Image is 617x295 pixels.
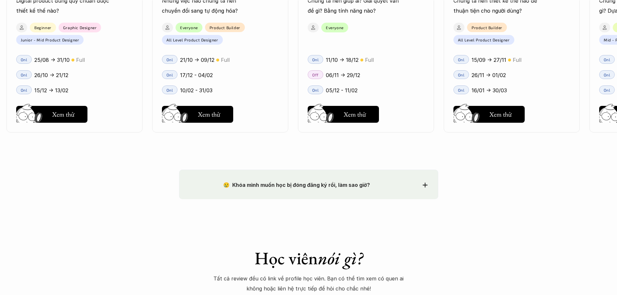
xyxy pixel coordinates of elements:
p: 🟡 [360,58,363,62]
h5: Xem thử [344,110,366,119]
p: Product Builder [472,25,502,30]
p: Everyone [180,25,198,30]
p: 16/01 -> 30/03 [472,85,507,95]
p: Onl [166,57,173,62]
p: 26/11 -> 01/02 [472,70,506,80]
a: Xem thử [453,103,525,123]
p: 05/12 - 11/02 [326,85,358,95]
p: 🟡 [71,58,74,62]
p: Onl [458,73,465,77]
h5: Xem thử [489,110,512,119]
a: Xem thử [162,103,233,123]
p: Onl [166,88,173,92]
em: nói gì? [318,247,363,269]
p: Onl [604,57,611,62]
p: Product Builder [210,25,240,30]
button: Xem thử [308,106,379,123]
strong: 03 [26,141,31,145]
p: Tất cả review đều có link về profile học viên. Bạn có thể tìm xem có quen ai không hoặc liên hệ t... [213,274,404,293]
p: Onl [604,73,611,77]
p: Onl [458,88,465,92]
p: 21/10 -> 09/12 [180,55,214,65]
p: 15/09 -> 27/11 [472,55,506,65]
strong: 😢 Khóa mình muốn học bị đóng đăng ký rồi, làm sao giờ? [223,182,370,188]
p: Full [513,55,521,65]
a: 03 [6,139,37,147]
p: Full [221,55,230,65]
p: Onl [312,88,319,92]
p: Onl [166,73,173,77]
p: Full [76,55,85,65]
p: Everyone [326,25,344,30]
button: Xem thử [162,106,233,123]
p: Graphic Designer [63,25,97,30]
h1: Học viên [213,248,404,269]
p: 🟡 [508,58,511,62]
a: Xem thử [308,103,379,123]
p: 🟡 [216,58,219,62]
p: 11/10 -> 18/12 [326,55,359,65]
p: 06/11 -> 29/12 [326,70,360,80]
p: Onl [312,57,319,62]
p: 17/12 - 04/02 [180,70,213,80]
p: 10/02 - 31/03 [180,85,212,95]
p: Off [312,73,319,77]
p: All Level Product Designer [166,38,218,42]
p: Onl [458,57,465,62]
p: Onl [604,88,611,92]
p: All Level Product Designer [458,38,510,42]
h5: Xem thử [198,110,220,119]
button: Xem thử [453,106,525,123]
p: Full [365,55,374,65]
